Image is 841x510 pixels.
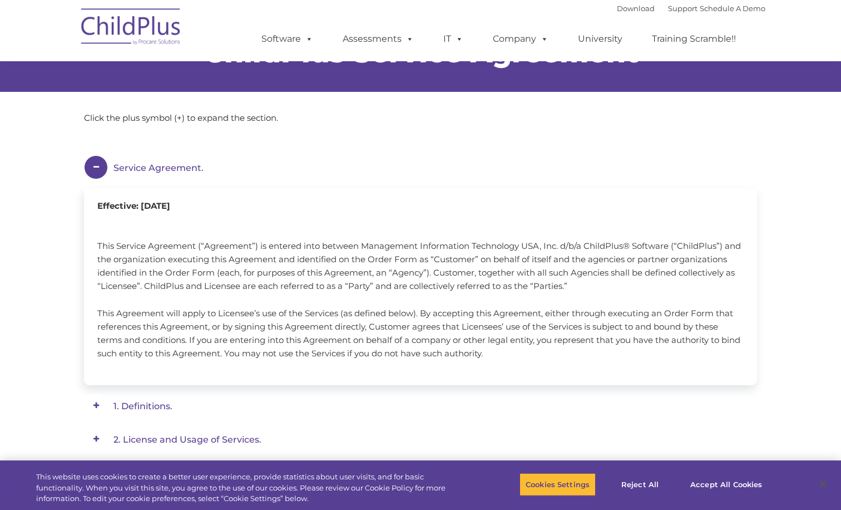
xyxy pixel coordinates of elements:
[97,307,744,360] p: This Agreement will apply to Licensee’s use of the Services (as defined below). By accepting this...
[84,111,757,125] p: Click the plus symbol (+) to expand the section.
[113,163,204,173] span: Service Agreement.
[700,4,765,13] a: Schedule A Demo
[617,4,765,13] font: |
[567,28,634,50] a: University
[520,473,596,496] button: Cookies Settings
[605,473,675,496] button: Reject All
[482,28,560,50] a: Company
[641,28,747,50] a: Training Scramble!!
[76,1,187,56] img: ChildPlus by Procare Solutions
[113,434,261,445] span: 2. License and Usage of Services.
[617,4,655,13] a: Download
[684,473,768,496] button: Accept All Cookies
[97,200,170,211] b: Effective: [DATE]
[113,401,172,411] span: 1. Definitions.
[668,4,697,13] a: Support
[332,28,425,50] a: Assessments
[97,239,744,293] p: This Service Agreement (“Agreement”) is entered into between Management Information Technology US...
[250,28,324,50] a: Software
[36,472,463,504] div: This website uses cookies to create a better user experience, provide statistics about user visit...
[811,472,835,497] button: Close
[432,28,474,50] a: IT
